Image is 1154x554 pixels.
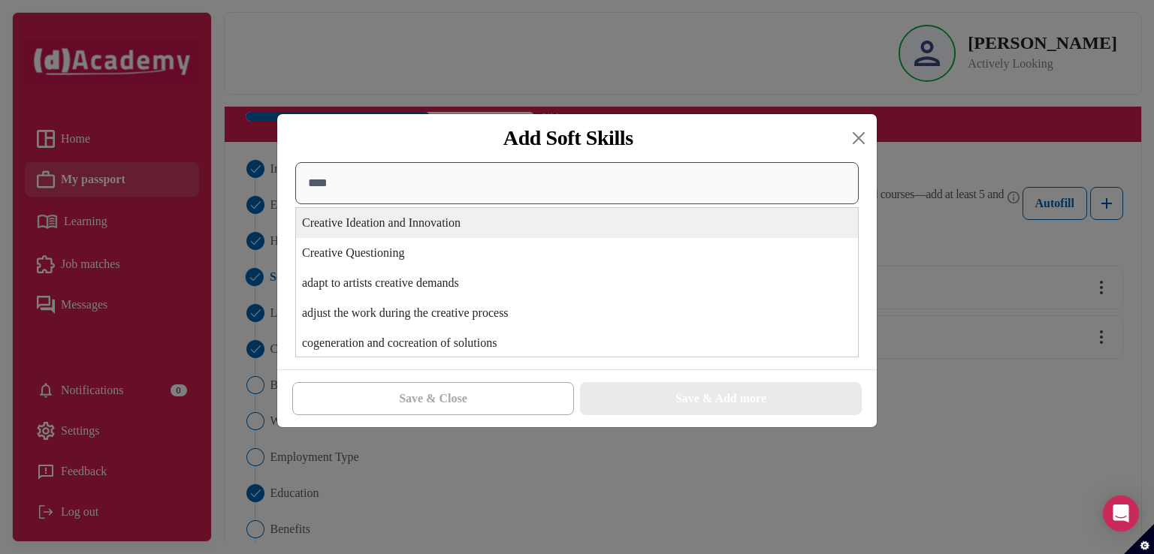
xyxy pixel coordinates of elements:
[296,328,858,358] div: cogeneration and cocreation of solutions
[399,390,467,408] div: Save & Close
[1103,495,1139,531] div: Open Intercom Messenger
[296,268,858,298] div: adapt to artists creative demands
[289,126,847,150] div: Add Soft Skills
[580,382,862,415] button: Save & Add more
[1124,524,1154,554] button: Set cookie preferences
[292,382,574,415] button: Save & Close
[675,390,766,408] div: Save & Add more
[296,238,858,268] div: Creative Questioning
[847,126,871,150] button: Close
[296,208,858,238] div: Creative Ideation and Innovation
[296,298,858,328] div: adjust the work during the creative process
